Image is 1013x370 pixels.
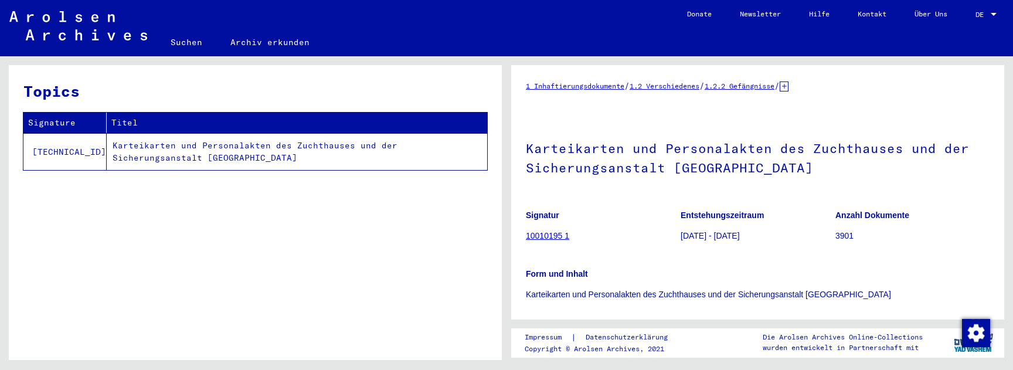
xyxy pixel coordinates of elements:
p: [DATE] - [DATE] [681,230,835,242]
a: 1.2 Verschiedenes [630,82,699,90]
p: Karteikarten und Personalakten des Zuchthauses und der Sicherungsanstalt [GEOGRAPHIC_DATA] [526,288,990,301]
b: Form und Inhalt [526,269,588,279]
a: Impressum [525,331,571,344]
img: Zustimmung ändern [962,319,990,347]
a: Datenschutzerklärung [576,331,682,344]
p: Copyright © Arolsen Archives, 2021 [525,344,682,354]
b: Anzahl Dokumente [835,211,909,220]
span: / [774,80,780,91]
h1: Karteikarten und Personalakten des Zuchthauses und der Sicherungsanstalt [GEOGRAPHIC_DATA] [526,121,990,192]
h3: Topics [23,80,487,103]
td: Karteikarten und Personalakten des Zuchthauses und der Sicherungsanstalt [GEOGRAPHIC_DATA] [107,133,487,170]
a: Suchen [157,28,216,56]
a: 1.2.2 Gefängnisse [705,82,774,90]
td: [TECHNICAL_ID] [23,133,107,170]
b: Entstehungszeitraum [681,211,764,220]
p: wurden entwickelt in Partnerschaft mit [763,342,923,353]
th: Titel [107,113,487,133]
div: | [525,331,682,344]
b: Signatur [526,211,559,220]
p: 3901 [835,230,990,242]
span: / [624,80,630,91]
img: Arolsen_neg.svg [9,11,147,40]
img: yv_logo.png [951,328,995,357]
a: 1 Inhaftierungsdokumente [526,82,624,90]
p: Die Arolsen Archives Online-Collections [763,332,923,342]
span: DE [975,11,988,19]
th: Signature [23,113,107,133]
a: Archiv erkunden [216,28,324,56]
span: / [699,80,705,91]
a: 10010195 1 [526,231,569,240]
